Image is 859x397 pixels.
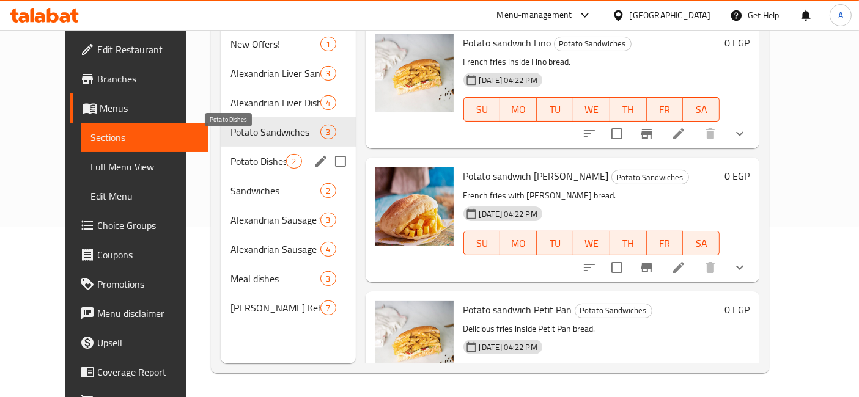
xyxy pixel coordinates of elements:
span: 2 [287,156,301,167]
button: sort-choices [575,119,604,148]
div: items [286,154,301,169]
span: Potato sandwich [PERSON_NAME] [463,167,609,185]
span: WE [578,101,605,118]
span: Menu disclaimer [97,306,199,321]
span: 4 [321,97,335,109]
span: A [838,9,843,22]
a: Edit menu item [671,126,686,141]
button: MO [500,97,537,122]
span: 2 [321,185,335,197]
span: [DATE] 04:22 PM [474,75,542,86]
span: Potato sandwich Petit Pan [463,300,572,319]
a: Full Menu View [81,152,209,181]
h6: 0 EGP [724,301,750,318]
div: Meal dishes [230,271,320,286]
div: New Offers!1 [221,29,355,59]
span: Promotions [97,277,199,291]
button: edit [312,152,330,170]
span: Coupons [97,247,199,262]
span: Edit Menu [90,189,199,203]
div: Menu-management [497,8,572,23]
div: Potato Sandwiches [554,37,632,51]
span: 3 [321,126,335,138]
button: WE [573,231,610,255]
div: Potato Sandwiches3 [221,117,355,147]
a: Coupons [70,240,209,269]
a: Menus [70,93,209,123]
a: Coverage Report [70,357,209,387]
button: Branch-specific-item [632,253,662,282]
span: Choice Groups [97,218,199,233]
button: SA [683,231,720,255]
span: Alexandrian Liver Sandwiches [230,66,320,81]
span: Potato Sandwiches [575,304,652,318]
h6: 0 EGP [724,34,750,51]
button: show more [725,253,754,282]
button: TH [610,97,647,122]
div: [PERSON_NAME] Kebda Menu7 [221,293,355,322]
button: FR [647,231,684,255]
span: WE [578,235,605,252]
span: Sandwiches [230,183,320,198]
span: Upsell [97,335,199,350]
button: TH [610,231,647,255]
span: Coverage Report [97,365,199,379]
div: items [320,213,336,227]
a: Menu disclaimer [70,299,209,328]
nav: Menu sections [221,24,355,327]
span: 3 [321,273,335,285]
span: Menus [100,101,199,115]
span: Potato Sandwiches [612,170,688,184]
button: TU [537,97,573,122]
svg: Show Choices [732,126,747,141]
span: Sections [90,130,199,145]
span: SU [469,101,496,118]
a: Promotions [70,269,209,299]
a: Upsell [70,328,209,357]
button: Branch-specific-item [632,119,662,148]
span: FR [652,235,679,252]
button: SU [463,231,501,255]
span: TH [615,101,642,118]
button: delete [696,119,725,148]
span: TU [542,235,569,252]
span: MO [505,101,532,118]
span: Edit Restaurant [97,42,199,57]
div: Meal dishes3 [221,264,355,293]
a: Edit Menu [81,181,209,211]
button: WE [573,97,610,122]
span: [DATE] 04:22 PM [474,341,542,353]
p: French fries with [PERSON_NAME] bread. [463,188,720,203]
button: sort-choices [575,253,604,282]
span: Potato Sandwiches [555,37,631,51]
span: Full Menu View [90,159,199,174]
img: Potato sandwich Petit Pan [375,301,454,379]
p: French fries inside Fino bread. [463,54,720,70]
div: Sandwiches2 [221,176,355,205]
div: [GEOGRAPHIC_DATA] [630,9,710,22]
span: 3 [321,214,335,226]
span: [PERSON_NAME] Kebda Menu [230,300,320,315]
img: Potato sandwich Shami [375,167,454,246]
div: items [320,37,336,51]
div: Potato Dishes2edit [221,147,355,176]
div: New Offers! [230,37,320,51]
button: SU [463,97,501,122]
span: Alexandrian Sausage Sandwiches Mix [230,213,320,227]
div: items [320,125,336,139]
span: TH [615,235,642,252]
div: Alexandrian Liver Dishes4 [221,88,355,117]
p: Delicious fries inside Petit Pan bread. [463,321,720,337]
button: MO [500,231,537,255]
span: 1 [321,38,335,50]
span: Alexandrian Liver Dishes [230,95,320,110]
div: Potato Sandwiches [230,125,320,139]
span: SA [688,101,715,118]
div: items [320,66,336,81]
button: delete [696,253,725,282]
a: Choice Groups [70,211,209,240]
span: SA [688,235,715,252]
span: 3 [321,68,335,79]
